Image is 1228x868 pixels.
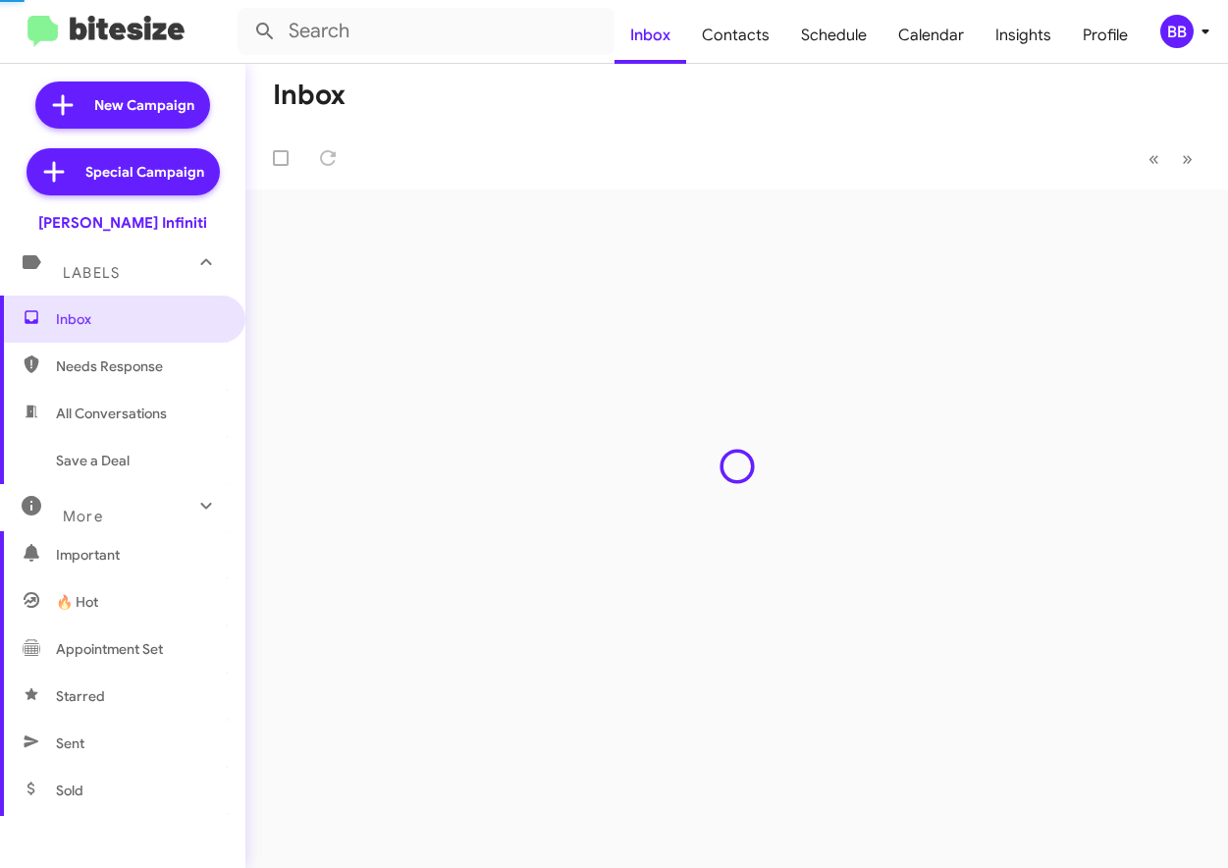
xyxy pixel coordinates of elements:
[614,7,686,64] a: Inbox
[1138,138,1204,179] nav: Page navigation example
[56,356,223,376] span: Needs Response
[35,81,210,129] a: New Campaign
[1160,15,1194,48] div: BB
[56,404,167,423] span: All Conversations
[56,781,83,800] span: Sold
[1144,15,1206,48] button: BB
[882,7,980,64] a: Calendar
[980,7,1067,64] a: Insights
[63,264,120,282] span: Labels
[85,162,204,182] span: Special Campaign
[686,7,785,64] a: Contacts
[63,508,103,525] span: More
[94,95,194,115] span: New Campaign
[56,451,130,470] span: Save a Deal
[38,213,207,233] div: [PERSON_NAME] Infiniti
[1067,7,1144,64] a: Profile
[1148,146,1159,171] span: «
[238,8,614,55] input: Search
[1137,138,1171,179] button: Previous
[273,80,346,111] h1: Inbox
[56,545,223,565] span: Important
[56,733,84,753] span: Sent
[27,148,220,195] a: Special Campaign
[56,592,98,612] span: 🔥 Hot
[1170,138,1204,179] button: Next
[56,639,163,659] span: Appointment Set
[56,309,223,329] span: Inbox
[1182,146,1193,171] span: »
[785,7,882,64] a: Schedule
[56,686,105,706] span: Starred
